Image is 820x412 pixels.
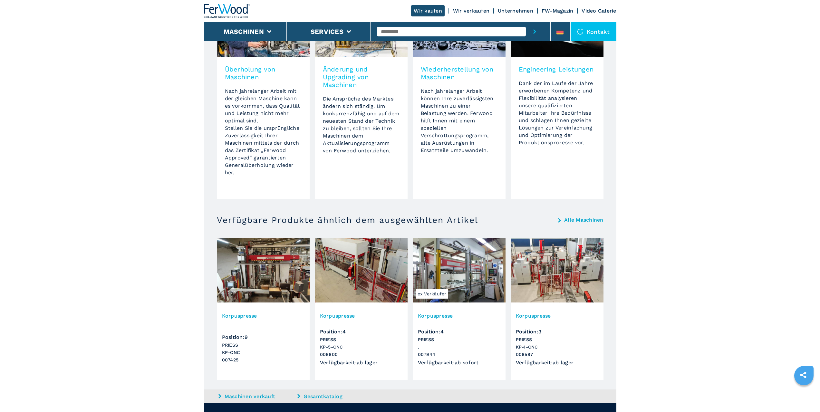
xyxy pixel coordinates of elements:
[323,65,400,89] h3: Änderung und Upgrading von Maschinen
[311,28,343,35] button: Services
[418,336,500,358] h3: PRIESS . 007944
[421,87,497,154] p: Nach jahrelanger Arbeit können Ihre zuverlässigsten Maschinen zu einer Belastung werden. Ferwood ...
[222,341,304,364] h3: PRIESS KP-CNC 007425
[793,383,815,407] iframe: Chat
[413,238,506,302] img: Korpuspresse PRIESS .
[516,312,598,320] h3: Korpuspresse
[498,8,533,14] a: Unternehmen
[526,22,544,41] button: submit-button
[323,95,400,154] p: Die Ansprüche des Marktes ändern sich ständig. Um konkurrenzfähig und auf dem neuesten Stand der ...
[218,393,296,400] a: Maschinen verkauft
[225,87,302,176] p: Nach jahrelanger Arbeit mit der gleichen Maschine kann es vorkommen, dass Qualität und Leistung n...
[582,8,616,14] a: Video Galerie
[320,360,402,365] div: Verfügbarkeit : ab lager
[320,323,402,334] div: Position : 4
[416,289,448,299] span: ex Verkäufer
[564,217,603,223] a: Alle Maschinen
[795,367,811,383] a: sharethis
[516,360,598,365] div: Verfügbarkeit : ab lager
[224,28,264,35] button: Maschinen
[577,28,584,35] img: Kontakt
[542,8,574,14] a: FW-Magazin
[516,323,598,334] div: Position : 3
[413,238,506,380] a: Korpuspresse PRIESS .ex VerkäuferKorpuspressePosition:4PRIESS.007944Verfügbarkeit:ab sofort
[217,238,310,302] img: Korpuspresse PRIESS KP-CNC
[411,5,445,16] a: Wir kaufen
[571,22,616,41] div: Kontakt
[222,312,304,320] h3: Korpuspresse
[320,336,402,358] h3: PRIESS KP-5-CNC 006600
[225,65,302,81] h3: Überholung von Maschinen
[421,65,497,81] h3: Wiederherstellung von Maschinen
[217,238,310,380] a: Korpuspresse PRIESS KP-CNCKorpuspressePosition:9PRIESSKP-CNC007425
[511,238,603,302] img: Korpuspresse PRIESS KP-1-CNC
[418,360,500,365] div: Verfügbarkeit : ab sofort
[516,336,598,358] h3: PRIESS KP-1-CNC 006597
[222,329,304,340] div: Position : 9
[204,4,250,18] img: Ferwood
[519,65,595,73] h3: Engineering Leistungen
[217,215,478,225] h3: Verfügbare Produkte ähnlich dem ausgewählten Artikel
[418,312,500,320] h3: Korpuspresse
[453,8,489,14] a: Wir verkaufen
[315,238,408,302] img: Korpuspresse PRIESS KP-5-CNC
[511,238,603,380] a: Korpuspresse PRIESS KP-1-CNCKorpuspressePosition:3PRIESSKP-1-CNC006597Verfügbarkeit:ab lager
[519,80,595,146] p: Dank der im Laufe der Jahre erworbenen Kompetenz und Flexibilität analysieren unsere qualifiziert...
[418,323,500,334] div: Position : 4
[320,312,402,320] h3: Korpuspresse
[297,393,375,400] a: Gesamtkatalog
[315,238,408,380] a: Korpuspresse PRIESS KP-5-CNCKorpuspressePosition:4PRIESSKP-5-CNC006600Verfügbarkeit:ab lager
